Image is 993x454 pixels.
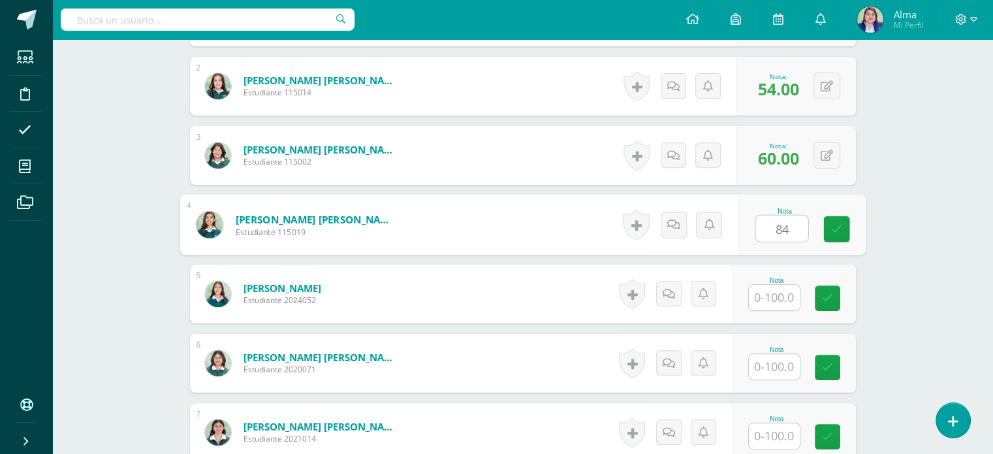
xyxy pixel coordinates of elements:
[758,141,799,150] div: Nota:
[235,212,396,226] a: [PERSON_NAME] [PERSON_NAME]
[893,20,923,31] span: Mi Perfil
[748,346,806,353] div: Nota
[205,350,231,376] img: 5aee086bccfda61cf94ce241b30b3309.png
[755,207,814,214] div: Nota
[749,423,800,449] input: 0-100.0
[205,142,231,169] img: 881e1af756ec811c0895067eb3863392.png
[244,74,400,87] a: [PERSON_NAME] [PERSON_NAME]
[244,143,400,156] a: [PERSON_NAME] [PERSON_NAME]
[235,226,396,238] span: Estudiante 115019
[244,87,400,98] span: Estudiante 115014
[244,420,400,433] a: [PERSON_NAME] [PERSON_NAME]
[205,281,231,307] img: 36401dd1118056176d29b60afdf4148b.png
[244,433,400,444] span: Estudiante 2021014
[205,419,231,446] img: 21ecb1b6eb62dfcd83b073e897be9f81.png
[758,78,799,100] span: 54.00
[857,7,883,33] img: 4ef993094213c5b03b2ee2ce6609450d.png
[244,351,400,364] a: [PERSON_NAME] [PERSON_NAME]
[244,295,321,306] span: Estudiante 2024052
[196,211,223,238] img: df2dabbe112bc44694071414d75461b8.png
[893,8,923,21] span: Alma
[748,277,806,284] div: Nota
[748,415,806,423] div: Nota
[758,147,799,169] span: 60.00
[758,72,799,81] div: Nota:
[244,156,400,167] span: Estudiante 115002
[205,73,231,99] img: cd3ffb3125deefca479a540aa7144015.png
[749,354,800,380] input: 0-100.0
[749,285,800,310] input: 0-100.0
[755,216,808,242] input: 0-100.0
[244,282,321,295] a: [PERSON_NAME]
[61,8,355,31] input: Busca un usuario...
[244,364,400,375] span: Estudiante 2020071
